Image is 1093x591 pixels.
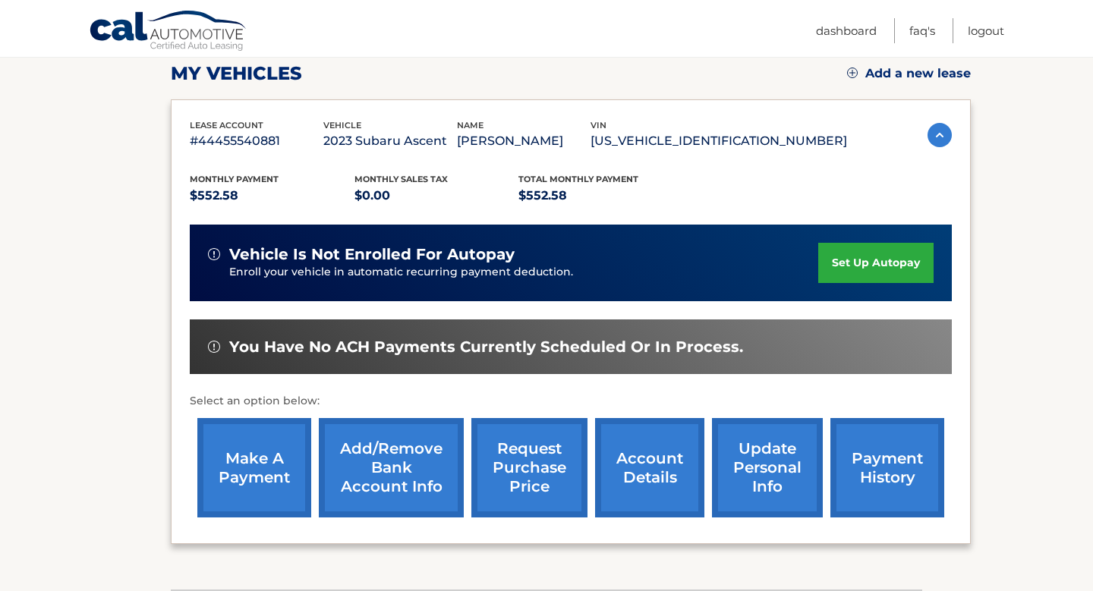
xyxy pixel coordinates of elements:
h2: my vehicles [171,62,302,85]
p: $552.58 [518,185,683,206]
a: FAQ's [909,18,935,43]
a: Logout [968,18,1004,43]
a: request purchase price [471,418,587,517]
span: vehicle is not enrolled for autopay [229,245,515,264]
p: #44455540881 [190,130,323,152]
img: alert-white.svg [208,248,220,260]
p: [US_VEHICLE_IDENTIFICATION_NUMBER] [591,130,847,152]
a: account details [595,418,704,517]
span: Monthly sales Tax [354,174,448,184]
span: Total Monthly Payment [518,174,638,184]
span: name [457,120,484,130]
img: add.svg [847,68,858,78]
img: alert-white.svg [208,341,220,353]
p: Enroll your vehicle in automatic recurring payment deduction. [229,264,818,281]
span: You have no ACH payments currently scheduled or in process. [229,338,743,357]
p: $552.58 [190,185,354,206]
span: vehicle [323,120,361,130]
p: Select an option below: [190,392,952,410]
span: Monthly Payment [190,174,279,184]
img: accordion-active.svg [928,123,952,147]
a: set up autopay [818,243,934,283]
a: Dashboard [816,18,877,43]
a: Add/Remove bank account info [319,418,464,517]
p: $0.00 [354,185,519,206]
a: update personal info [712,418,823,517]
p: [PERSON_NAME] [457,130,591,152]
span: lease account [190,120,263,130]
a: Add a new lease [847,66,971,81]
a: payment history [830,418,944,517]
p: 2023 Subaru Ascent [323,130,457,152]
a: make a payment [197,418,311,517]
span: vin [591,120,606,130]
a: Cal Automotive [89,10,248,54]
